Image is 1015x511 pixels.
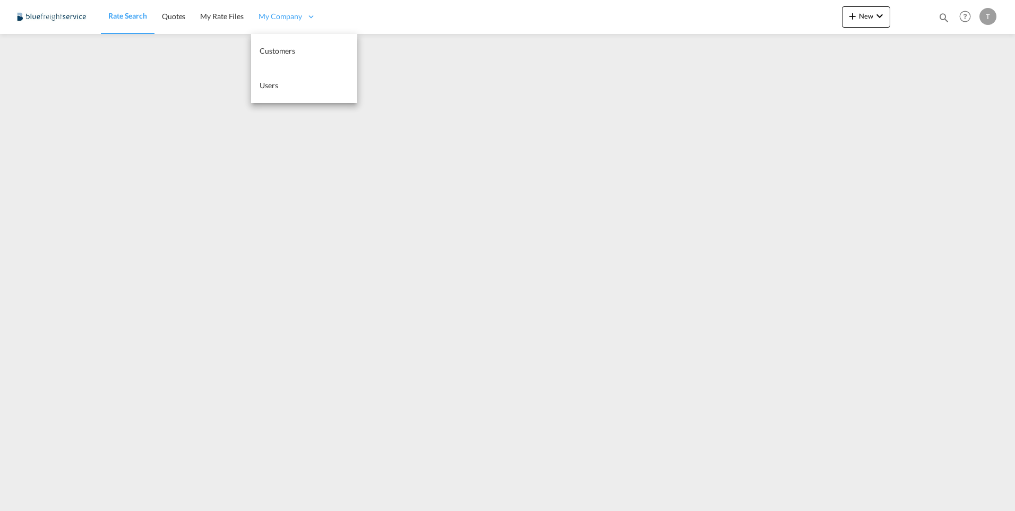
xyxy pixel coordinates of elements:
md-icon: icon-chevron-down [873,10,886,22]
a: Users [251,69,357,103]
div: T [979,8,996,25]
span: Quotes [162,12,185,21]
div: Help [956,7,979,27]
span: Users [260,81,278,90]
span: New [846,12,886,20]
img: 9097ab40c0d911ee81d80fb7ec8da167.JPG [16,5,88,29]
span: Customers [260,46,295,55]
div: icon-magnify [938,12,950,28]
button: icon-plus 400-fgNewicon-chevron-down [842,6,890,28]
a: Customers [251,34,357,69]
span: My Rate Files [200,12,244,21]
span: Help [956,7,974,25]
md-icon: icon-plus 400-fg [846,10,859,22]
span: My Company [259,11,302,22]
md-icon: icon-magnify [938,12,950,23]
span: Rate Search [108,11,147,20]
